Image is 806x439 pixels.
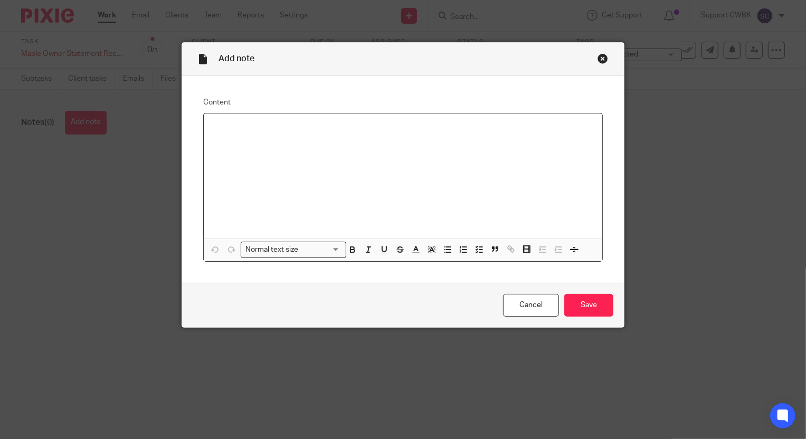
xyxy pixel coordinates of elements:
[598,53,608,64] div: Close this dialog window
[219,54,255,63] span: Add note
[241,242,346,258] div: Search for option
[243,244,301,255] span: Normal text size
[203,97,603,108] label: Content
[564,294,613,317] input: Save
[503,294,559,317] a: Cancel
[301,244,339,255] input: Search for option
